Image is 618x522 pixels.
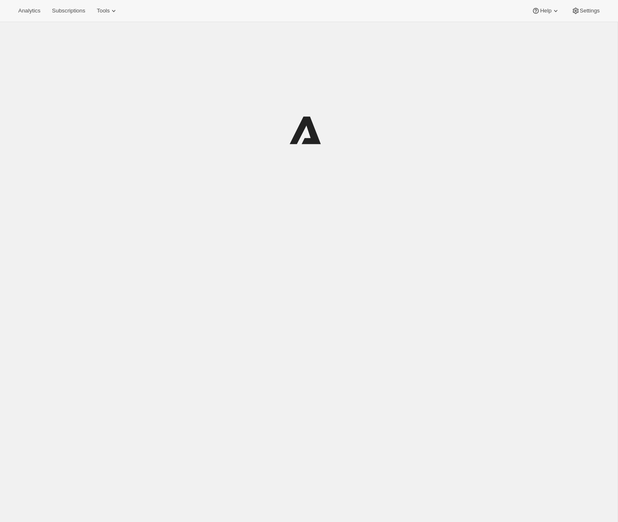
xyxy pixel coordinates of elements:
[13,5,45,17] button: Analytics
[97,7,110,14] span: Tools
[18,7,40,14] span: Analytics
[47,5,90,17] button: Subscriptions
[52,7,85,14] span: Subscriptions
[580,7,600,14] span: Settings
[567,5,605,17] button: Settings
[540,7,551,14] span: Help
[92,5,123,17] button: Tools
[527,5,564,17] button: Help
